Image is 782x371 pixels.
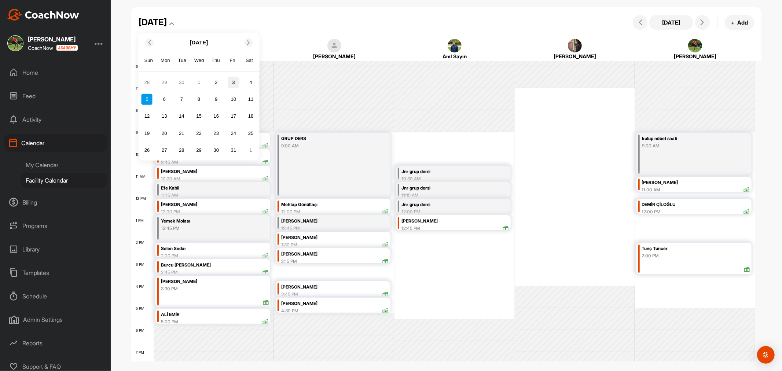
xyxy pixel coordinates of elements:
[4,63,107,82] div: Home
[245,111,256,122] div: Choose Saturday, October 18th, 2025
[131,306,152,311] div: 5 PM
[211,128,222,139] div: Choose Thursday, October 23rd, 2025
[131,196,153,201] div: 12 PM
[131,108,152,113] div: 8 AM
[21,157,107,173] div: My Calendar
[401,209,491,215] div: 12:00 PM
[139,16,167,29] div: [DATE]
[281,250,389,258] div: [PERSON_NAME]
[401,176,491,182] div: 10:30 AM
[4,264,107,282] div: Templates
[228,128,239,139] div: Choose Friday, October 24th, 2025
[131,284,152,289] div: 4 PM
[131,152,154,157] div: 10 AM
[281,234,389,242] div: [PERSON_NAME]
[161,245,269,253] div: Selen Sedar
[649,15,693,30] button: [DATE]
[642,253,659,259] div: 2:00 PM
[161,184,250,192] div: Efe Kabil
[4,334,107,352] div: Reports
[177,56,187,65] div: Tue
[281,283,389,291] div: [PERSON_NAME]
[159,94,170,105] div: Choose Monday, October 6th, 2025
[731,19,735,26] span: +
[161,56,170,65] div: Mon
[327,39,341,53] img: square_default-ef6cabf814de5a2bf16c804365e32c732080f9872bdf737d349900a9daf73cf9.png
[131,218,151,223] div: 1 PM
[4,134,107,152] div: Calendar
[7,9,79,21] img: CoachNow
[142,94,153,105] div: Choose Sunday, October 5th, 2025
[4,311,107,329] div: Admin Settings
[159,144,170,155] div: Choose Monday, October 27th, 2025
[4,287,107,305] div: Schedule
[642,143,731,149] div: 9:00 AM
[448,39,462,53] img: square_9586089d7e11ec01d9bb61086f6e34e5.jpg
[401,217,509,225] div: [PERSON_NAME]
[161,192,250,199] div: 11:15 AM
[21,173,107,188] div: Facility Calendar
[141,76,257,157] div: month 2025-10
[401,192,491,199] div: 11:15 AM
[228,144,239,155] div: Choose Friday, October 31st, 2025
[142,144,153,155] div: Choose Sunday, October 26th, 2025
[161,261,269,269] div: Burcu [PERSON_NAME]
[161,225,250,232] div: 12:45 PM
[28,36,78,42] div: [PERSON_NAME]
[4,193,107,212] div: Billing
[176,128,187,139] div: Choose Tuesday, October 21st, 2025
[142,111,153,122] div: Choose Sunday, October 12th, 2025
[405,52,504,60] div: Anıl Sayın
[131,328,152,333] div: 6 PM
[28,45,78,51] div: CoachNow
[161,253,178,259] div: 2:00 PM
[7,35,23,51] img: square_0221d115ea49f605d8705f6c24cfd99a.jpg
[245,94,256,105] div: Choose Saturday, October 11th, 2025
[642,209,661,215] div: 12:00 PM
[161,278,269,286] div: [PERSON_NAME]
[194,111,205,122] div: Choose Wednesday, October 15th, 2025
[161,201,269,209] div: [PERSON_NAME]
[401,168,491,176] div: Jnr grup dersi
[161,217,250,225] div: Yemek Molası
[161,168,269,176] div: [PERSON_NAME]
[281,291,298,298] div: 3:45 PM
[281,217,370,225] div: [PERSON_NAME]
[228,77,239,88] div: Choose Friday, October 3rd, 2025
[176,111,187,122] div: Choose Tuesday, October 14th, 2025
[645,52,745,60] div: [PERSON_NAME]
[228,94,239,105] div: Choose Friday, October 10th, 2025
[642,201,750,209] div: DEMİR ÇİLOĞLU
[142,128,153,139] div: Choose Sunday, October 19th, 2025
[142,77,153,88] div: Choose Sunday, September 28th, 2025
[161,269,178,276] div: 2:45 PM
[194,56,204,65] div: Wed
[159,128,170,139] div: Choose Monday, October 20th, 2025
[131,86,152,91] div: 7 AM
[642,135,731,143] div: kulüp nöbet saati
[245,56,254,65] div: Sat
[211,56,221,65] div: Thu
[281,300,389,308] div: [PERSON_NAME]
[281,225,370,232] div: 12:45 PM
[228,56,237,65] div: Fri
[194,77,205,88] div: Choose Wednesday, October 1st, 2025
[161,209,180,215] div: 12:00 PM
[401,201,491,209] div: Jnr grup dersi
[176,94,187,105] div: Choose Tuesday, October 7th, 2025
[245,144,256,155] div: Choose Saturday, November 1st, 2025
[211,144,222,155] div: Choose Thursday, October 30th, 2025
[281,135,370,143] div: GRUP DERS
[159,111,170,122] div: Choose Monday, October 13th, 2025
[159,77,170,88] div: Choose Monday, September 29th, 2025
[4,217,107,235] div: Programs
[725,15,754,30] button: +Add
[4,110,107,129] div: Activity
[131,130,152,135] div: 9 AM
[194,94,205,105] div: Choose Wednesday, October 8th, 2025
[642,187,661,193] div: 11:00 AM
[161,286,178,292] div: 3:30 PM
[281,242,297,248] div: 1:30 PM
[144,56,153,65] div: Sun
[281,201,389,209] div: Mehtap Gönültaşı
